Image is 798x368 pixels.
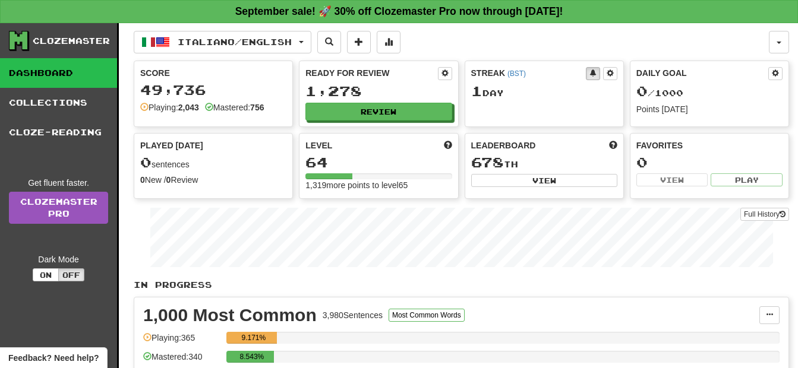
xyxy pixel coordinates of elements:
span: Open feedback widget [8,352,99,364]
span: 0 [636,83,648,99]
div: Ready for Review [305,67,437,79]
button: Full History [740,208,789,221]
div: Dark Mode [9,253,108,265]
div: Streak [471,67,586,79]
div: Favorites [636,139,783,151]
button: Add sentence to collection [347,31,371,53]
button: View [636,173,708,186]
span: Italiano / English [178,37,292,47]
button: Review [305,103,452,120]
strong: 756 [250,103,264,112]
p: In Progress [134,279,789,291]
div: Get fluent faster. [9,177,108,189]
button: Italiano/English [134,31,311,53]
button: On [33,268,59,281]
span: / 1000 [636,88,683,98]
button: Most Common Words [389,309,465,322]
div: Mastered: [205,101,264,113]
button: View [471,174,617,187]
span: This week in points, UTC [609,139,617,151]
div: Daily Goal [636,67,768,80]
button: Off [58,268,84,281]
div: 1,319 more points to level 65 [305,179,452,191]
div: sentences [140,155,286,170]
strong: 0 [140,175,145,185]
div: Clozemaster [33,35,110,47]
div: 1,278 [305,84,452,99]
span: 678 [471,154,504,170]
div: 49,736 [140,83,286,97]
span: Level [305,139,332,151]
div: Day [471,84,617,99]
div: 9.171% [230,332,277,344]
span: Played [DATE] [140,139,203,151]
button: Play [711,173,783,186]
a: ClozemasterPro [9,192,108,224]
a: (BST) [507,69,526,78]
div: 1,000 Most Common [143,306,317,324]
strong: 2,043 [178,103,199,112]
div: Points [DATE] [636,103,783,115]
div: Playing: 365 [143,332,220,351]
div: 0 [636,155,783,170]
div: New / Review [140,174,286,186]
strong: September sale! 🚀 30% off Clozemaster Pro now through [DATE]! [235,5,563,17]
span: Score more points to level up [444,139,452,151]
button: Search sentences [317,31,341,53]
span: 1 [471,83,482,99]
strong: 0 [166,175,171,185]
span: 0 [140,154,152,170]
button: More stats [377,31,400,53]
div: Playing: [140,101,199,113]
div: 8.543% [230,351,273,363]
span: Leaderboard [471,139,536,151]
div: 3,980 Sentences [323,309,383,321]
div: th [471,155,617,170]
div: 64 [305,155,452,170]
div: Score [140,67,286,79]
